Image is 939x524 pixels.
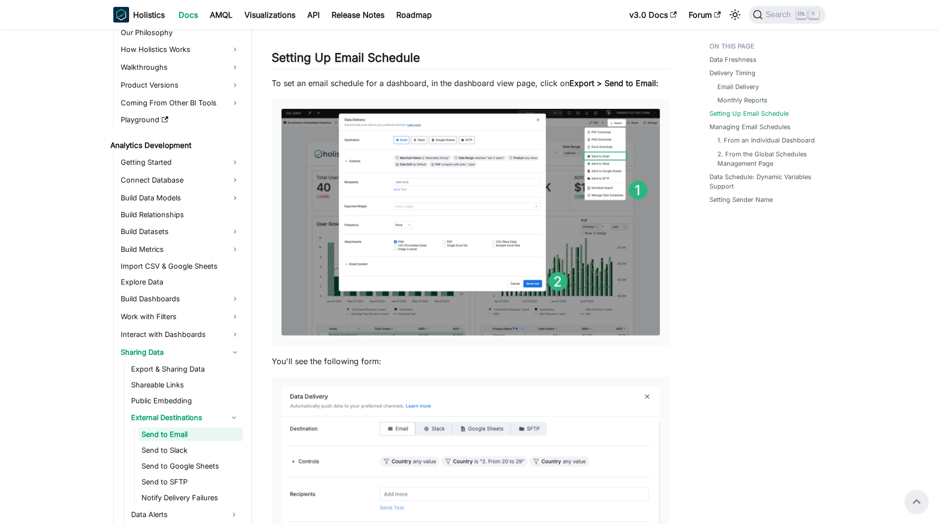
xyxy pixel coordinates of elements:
a: Interact with Dashboards [118,327,243,342]
b: Holistics [133,9,165,21]
a: v3.0 Docs [623,7,683,23]
a: Roadmap [390,7,438,23]
a: Delivery Timing [709,68,755,78]
h2: Setting Up Email Schedule [272,50,670,69]
a: Monthly Reports [717,95,767,105]
img: Holistics [113,7,129,23]
a: Send to SFTP [139,475,243,489]
a: Data Alerts [128,507,225,523]
a: Connect Database [118,172,243,188]
a: Setting Up Email Schedule [709,109,789,118]
a: Visualizations [238,7,301,23]
a: Explore Data [118,275,243,289]
a: Send to Slack [139,443,243,457]
a: Product Versions [118,77,243,93]
a: Data Freshness [709,55,756,64]
a: Our Philosophy [118,26,243,40]
kbd: K [809,10,819,19]
a: Email Delivery [717,82,759,92]
p: To set an email schedule for a dashboard, in the dashboard view page, click on [272,77,670,89]
a: Setting Sender Name [709,195,773,204]
a: External Destinations [128,410,225,426]
button: Collapse sidebar category 'External Destinations' [225,410,243,426]
button: Scroll back to top [905,490,929,514]
a: Getting Started [118,154,243,170]
a: Send to Google Sheets [139,459,243,473]
button: Expand sidebar category 'Data Alerts' [225,507,243,523]
a: Release Notes [326,7,390,23]
a: Build Datasets [118,224,243,239]
span: Search [763,10,797,19]
button: Switch between dark and light mode (currently light mode) [727,7,743,23]
a: Public Embedding [128,394,243,408]
a: Work with Filters [118,309,243,325]
nav: Docs sidebar [103,30,252,524]
a: Build Metrics [118,241,243,257]
button: Search (Ctrl+K) [749,6,826,24]
a: Walkthroughs [118,59,243,75]
a: Build Data Models [118,190,243,206]
a: Data Schedule: Dynamic Variables Support [709,172,820,191]
a: Build Relationships [118,208,243,222]
a: Forum [683,7,727,23]
a: 2. From the Global Schedules Management Page [717,149,816,168]
a: How Holistics Works [118,42,243,57]
a: 1. From an Individual Dashboard [717,136,815,145]
a: Coming From Other BI Tools [118,95,243,111]
p: You'll see the following form: [272,355,670,367]
a: Shareable Links [128,378,243,392]
a: Send to Email [139,428,243,441]
a: Build Dashboards [118,291,243,307]
a: Playground [118,113,243,127]
strong: Export > Send to Email: [569,78,658,88]
a: API [301,7,326,23]
a: Sharing Data [118,344,243,360]
a: Managing Email Schedules [709,122,791,132]
a: Docs [173,7,204,23]
a: Analytics Development [107,139,243,152]
a: HolisticsHolistics [113,7,165,23]
a: Export & Sharing Data [128,362,243,376]
a: Import CSV & Google Sheets [118,259,243,273]
a: AMQL [204,7,238,23]
a: Notify Delivery Failures [139,491,243,505]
